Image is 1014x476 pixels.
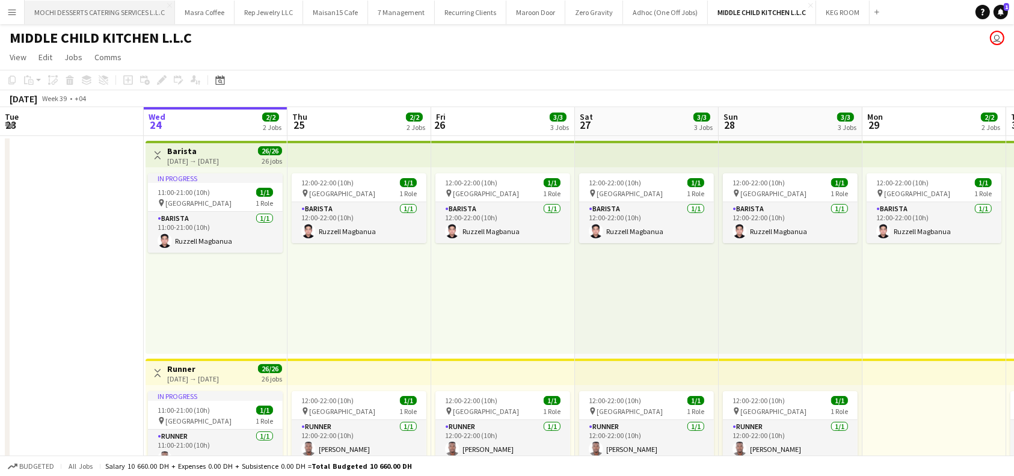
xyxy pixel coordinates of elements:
[565,1,623,24] button: Zero Gravity
[167,363,219,374] h3: Runner
[831,189,848,198] span: 1 Role
[149,111,165,122] span: Wed
[740,189,807,198] span: [GEOGRAPHIC_DATA]
[831,396,848,405] span: 1/1
[165,416,232,425] span: [GEOGRAPHIC_DATA]
[435,420,570,461] app-card-role: Runner1/112:00-22:00 (10h)[PERSON_NAME]
[6,460,56,473] button: Budgeted
[623,1,708,24] button: Adhoc (One Off Jobs)
[981,113,998,122] span: 2/2
[262,373,282,383] div: 26 jobs
[5,111,19,122] span: Tue
[837,113,854,122] span: 3/3
[884,189,950,198] span: [GEOGRAPHIC_DATA]
[148,430,283,471] app-card-role: Runner1/111:00-21:00 (10h)[PERSON_NAME]
[543,189,561,198] span: 1 Role
[165,199,232,208] span: [GEOGRAPHIC_DATA]
[10,29,192,47] h1: MIDDLE CHILD KITCHEN L.L.C
[445,178,497,187] span: 12:00-22:00 (10h)
[40,94,70,103] span: Week 39
[235,1,303,24] button: Rep Jewelry LLC
[550,123,569,132] div: 3 Jobs
[292,173,426,243] app-job-card: 12:00-22:00 (10h)1/1 [GEOGRAPHIC_DATA]1 RoleBarista1/112:00-22:00 (10h)Ruzzell Magbanua
[740,407,807,416] span: [GEOGRAPHIC_DATA]
[262,155,282,165] div: 26 jobs
[303,1,368,24] button: Maisan15 Cafe
[733,178,785,187] span: 12:00-22:00 (10h)
[94,52,121,63] span: Comms
[1004,3,1009,11] span: 1
[19,462,54,471] span: Budgeted
[292,202,426,243] app-card-role: Barista1/112:00-22:00 (10h)Ruzzell Magbanua
[175,1,235,24] button: Masra Coffee
[399,407,417,416] span: 1 Role
[263,123,281,132] div: 2 Jobs
[301,178,354,187] span: 12:00-22:00 (10h)
[309,189,375,198] span: [GEOGRAPHIC_DATA]
[876,178,929,187] span: 12:00-22:00 (10h)
[579,202,714,243] app-card-role: Barista1/112:00-22:00 (10h)Ruzzell Magbanua
[831,407,848,416] span: 1 Role
[694,123,713,132] div: 3 Jobs
[982,123,1000,132] div: 2 Jobs
[722,118,738,132] span: 28
[10,52,26,63] span: View
[723,391,858,461] div: 12:00-22:00 (10h)1/1 [GEOGRAPHIC_DATA]1 RoleRunner1/112:00-22:00 (10h)[PERSON_NAME]
[831,178,848,187] span: 1/1
[816,1,870,24] button: KEG ROOM
[399,189,417,198] span: 1 Role
[258,364,282,373] span: 26/26
[158,188,210,197] span: 11:00-21:00 (10h)
[867,202,1001,243] app-card-role: Barista1/112:00-22:00 (10h)Ruzzell Magbanua
[589,396,641,405] span: 12:00-22:00 (10h)
[597,189,663,198] span: [GEOGRAPHIC_DATA]
[723,420,858,461] app-card-role: Runner1/112:00-22:00 (10h)[PERSON_NAME]
[90,49,126,65] a: Comms
[723,202,858,243] app-card-role: Barista1/112:00-22:00 (10h)Ruzzell Magbanua
[301,396,354,405] span: 12:00-22:00 (10h)
[406,113,423,122] span: 2/2
[5,49,31,65] a: View
[867,173,1001,243] div: 12:00-22:00 (10h)1/1 [GEOGRAPHIC_DATA]1 RoleBarista1/112:00-22:00 (10h)Ruzzell Magbanua
[453,189,519,198] span: [GEOGRAPHIC_DATA]
[435,391,570,461] app-job-card: 12:00-22:00 (10h)1/1 [GEOGRAPHIC_DATA]1 RoleRunner1/112:00-22:00 (10h)[PERSON_NAME]
[292,391,426,461] app-job-card: 12:00-22:00 (10h)1/1 [GEOGRAPHIC_DATA]1 RoleRunner1/112:00-22:00 (10h)[PERSON_NAME]
[589,178,641,187] span: 12:00-22:00 (10h)
[435,202,570,243] app-card-role: Barista1/112:00-22:00 (10h)Ruzzell Magbanua
[579,391,714,461] app-job-card: 12:00-22:00 (10h)1/1 [GEOGRAPHIC_DATA]1 RoleRunner1/112:00-22:00 (10h)[PERSON_NAME]
[256,188,273,197] span: 1/1
[292,111,307,122] span: Thu
[579,420,714,461] app-card-role: Runner1/112:00-22:00 (10h)[PERSON_NAME]
[597,407,663,416] span: [GEOGRAPHIC_DATA]
[708,1,816,24] button: MIDDLE CHILD KITCHEN L.L.C
[867,111,883,122] span: Mon
[400,178,417,187] span: 1/1
[368,1,435,24] button: 7 Management
[292,420,426,461] app-card-role: Runner1/112:00-22:00 (10h)[PERSON_NAME]
[579,173,714,243] app-job-card: 12:00-22:00 (10h)1/1 [GEOGRAPHIC_DATA]1 RoleBarista1/112:00-22:00 (10h)Ruzzell Magbanua
[687,189,704,198] span: 1 Role
[723,173,858,243] app-job-card: 12:00-22:00 (10h)1/1 [GEOGRAPHIC_DATA]1 RoleBarista1/112:00-22:00 (10h)Ruzzell Magbanua
[687,178,704,187] span: 1/1
[445,396,497,405] span: 12:00-22:00 (10h)
[10,93,37,105] div: [DATE]
[3,118,19,132] span: 23
[693,113,710,122] span: 3/3
[148,173,283,183] div: In progress
[312,462,412,471] span: Total Budgeted 10 660.00 DH
[148,173,283,253] div: In progress11:00-21:00 (10h)1/1 [GEOGRAPHIC_DATA]1 RoleBarista1/111:00-21:00 (10h)Ruzzell Magbanua
[38,52,52,63] span: Edit
[148,391,283,401] div: In progress
[865,118,883,132] span: 29
[167,146,219,156] h3: Barista
[147,118,165,132] span: 24
[974,189,992,198] span: 1 Role
[148,212,283,253] app-card-role: Barista1/111:00-21:00 (10h)Ruzzell Magbanua
[687,407,704,416] span: 1 Role
[543,407,561,416] span: 1 Role
[262,113,279,122] span: 2/2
